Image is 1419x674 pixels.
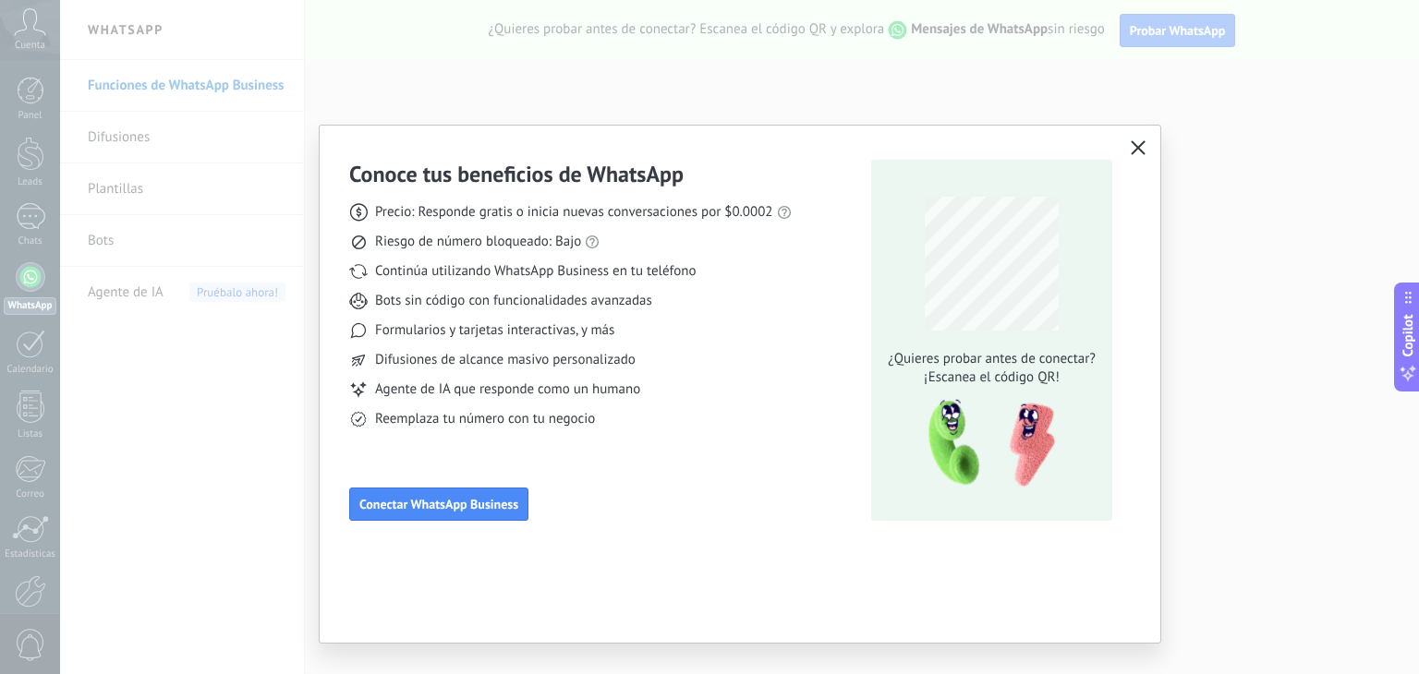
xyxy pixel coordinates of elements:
[359,498,518,511] span: Conectar WhatsApp Business
[883,350,1101,368] span: ¿Quieres probar antes de conectar?
[375,351,636,369] span: Difusiones de alcance masivo personalizado
[375,380,640,399] span: Agente de IA que responde como un humano
[375,262,696,281] span: Continúa utilizando WhatsApp Business en tu teléfono
[375,203,773,222] span: Precio: Responde gratis o inicia nuevas conversaciones por $0.0002
[375,292,652,310] span: Bots sin código con funcionalidades avanzadas
[883,368,1101,387] span: ¡Escanea el código QR!
[349,487,528,521] button: Conectar WhatsApp Business
[1399,315,1417,357] span: Copilot
[375,233,581,251] span: Riesgo de número bloqueado: Bajo
[349,160,684,188] h3: Conoce tus beneficios de WhatsApp
[913,394,1059,493] img: qr-pic-1x.png
[375,321,614,340] span: Formularios y tarjetas interactivas, y más
[375,410,595,428] span: Reemplaza tu número con tu negocio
